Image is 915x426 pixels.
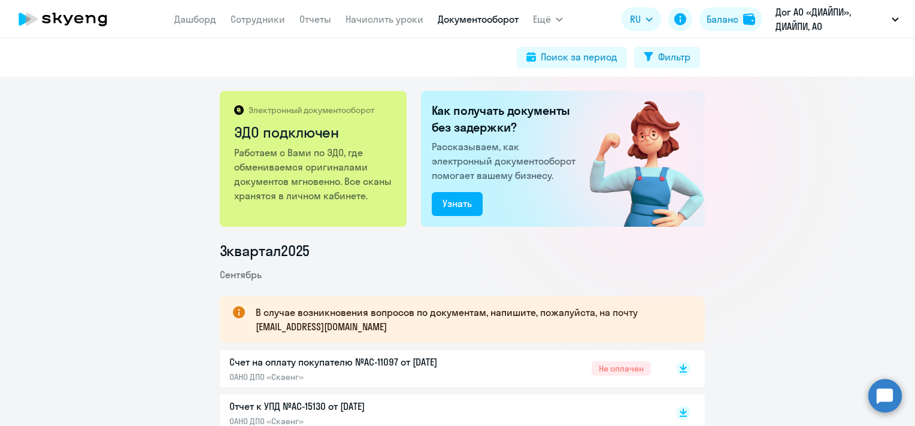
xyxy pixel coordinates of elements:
a: Начислить уроки [346,13,423,25]
p: В случае возникновения вопросов по документам, напишите, пожалуйста, на почту [EMAIL_ADDRESS][DOM... [256,305,683,334]
img: balance [743,13,755,25]
p: Дог АО «ДИАЙПИ», ДИАЙПИ, АО [775,5,887,34]
a: Отчеты [299,13,331,25]
span: RU [630,12,641,26]
p: ОАНО ДПО «Скаенг» [229,372,481,382]
a: Документооборот [438,13,519,25]
button: Дог АО «ДИАЙПИ», ДИАЙПИ, АО [769,5,905,34]
span: Сентябрь [220,269,262,281]
span: Ещё [533,12,551,26]
p: Электронный документооборот [249,105,374,115]
button: Балансbalance [699,7,762,31]
p: Рассказываем, как электронный документооборот помогает вашему бизнесу. [432,139,580,182]
h2: ЭДО подключен [234,123,394,142]
a: Сотрудники [231,13,285,25]
button: Поиск за период [517,47,627,68]
button: Фильтр [634,47,700,68]
div: Фильтр [658,50,690,64]
span: Не оплачен [592,361,651,376]
p: Отчет к УПД №AC-15130 от [DATE] [229,399,481,413]
div: Поиск за период [541,50,617,64]
p: Счет на оплату покупателю №AC-11097 от [DATE] [229,355,481,369]
a: Дашборд [174,13,216,25]
div: Узнать [443,196,472,211]
button: Узнать [432,192,483,216]
p: Работаем с Вами по ЭДО, где обмениваемся оригиналами документов мгновенно. Все сканы хранятся в л... [234,145,394,203]
img: connected [570,91,705,227]
li: 3 квартал 2025 [220,241,705,260]
a: Счет на оплату покупателю №AC-11097 от [DATE]ОАНО ДПО «Скаенг»Не оплачен [229,355,651,382]
h2: Как получать документы без задержки? [432,102,580,136]
button: RU [622,7,661,31]
button: Ещё [533,7,563,31]
div: Баланс [707,12,738,26]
